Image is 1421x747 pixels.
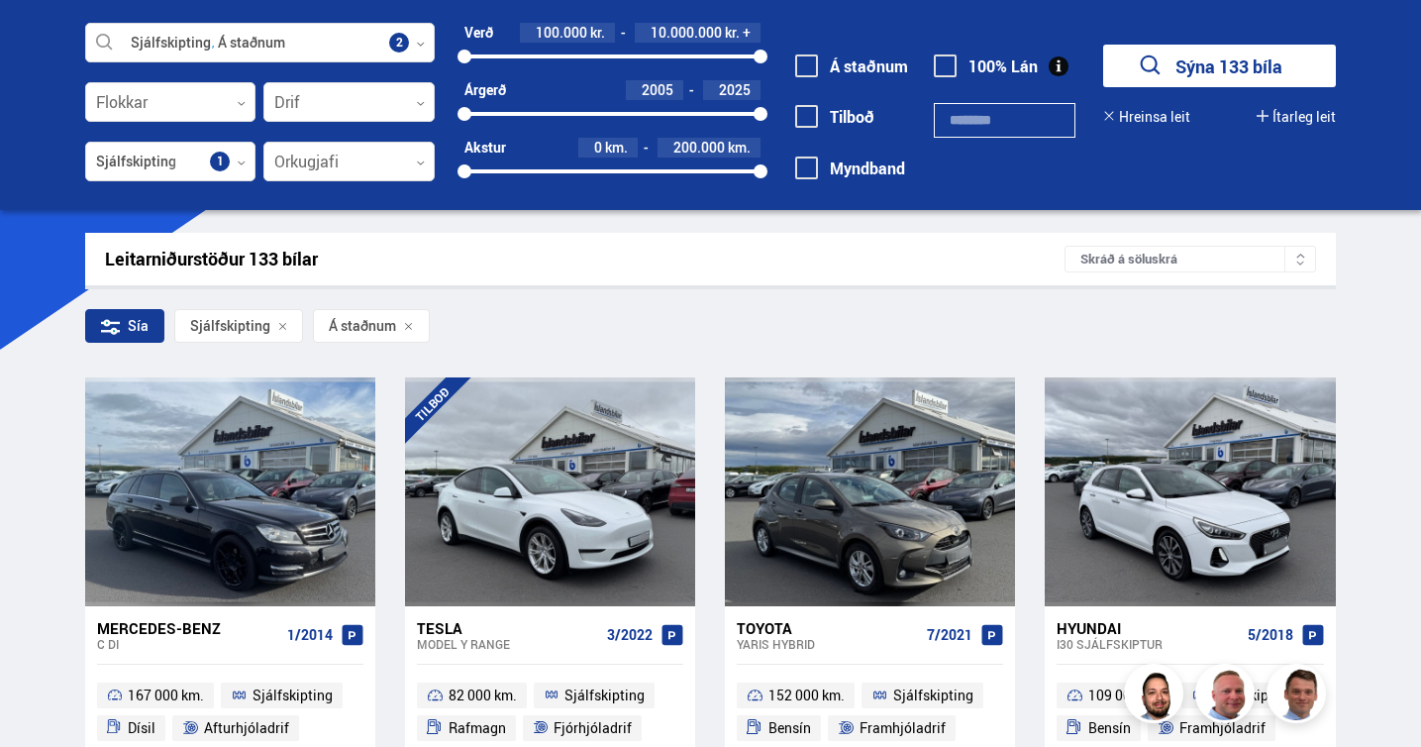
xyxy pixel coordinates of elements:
[1057,619,1239,637] div: Hyundai
[719,80,751,99] span: 2025
[554,716,632,740] span: Fjórhjóladrif
[105,249,1066,269] div: Leitarniðurstöður 133 bílar
[449,716,506,740] span: Rafmagn
[417,619,599,637] div: Tesla
[768,684,845,707] span: 152 000 km.
[1057,637,1239,651] div: i30 SJÁLFSKIPTUR
[795,108,874,126] label: Tilboð
[97,619,279,637] div: Mercedes-Benz
[1248,627,1293,643] span: 5/2018
[1198,667,1258,726] img: siFngHWaQ9KaOqBr.png
[673,138,725,157] span: 200.000
[893,684,973,707] span: Sjálfskipting
[927,627,972,643] span: 7/2021
[464,25,493,41] div: Verð
[128,684,204,707] span: 167 000 km.
[795,57,908,75] label: Á staðnum
[16,8,75,67] button: Opna LiveChat spjallviðmót
[564,684,645,707] span: Sjálfskipting
[1127,667,1186,726] img: nhp88E3Fdnt1Opn2.png
[536,23,587,42] span: 100.000
[737,619,919,637] div: Toyota
[1269,667,1329,726] img: FbJEzSuNWCJXmdc-.webp
[1179,716,1266,740] span: Framhjóladrif
[1103,109,1190,125] button: Hreinsa leit
[737,637,919,651] div: Yaris HYBRID
[329,318,396,334] span: Á staðnum
[651,23,722,42] span: 10.000.000
[204,716,289,740] span: Afturhjóladrif
[128,716,155,740] span: Dísil
[1257,109,1336,125] button: Ítarleg leit
[605,140,628,156] span: km.
[795,160,905,177] label: Myndband
[1088,684,1165,707] span: 109 000 km.
[860,716,946,740] span: Framhjóladrif
[1103,45,1336,87] button: Sýna 133 bíla
[590,25,605,41] span: kr.
[287,627,333,643] span: 1/2014
[85,309,164,343] div: Sía
[594,138,602,157] span: 0
[642,80,673,99] span: 2005
[607,627,653,643] span: 3/2022
[97,637,279,651] div: C DI
[464,140,506,156] div: Akstur
[464,82,506,98] div: Árgerð
[449,684,517,707] span: 82 000 km.
[728,140,751,156] span: km.
[1088,716,1131,740] span: Bensín
[743,25,751,41] span: +
[768,716,811,740] span: Bensín
[417,637,599,651] div: Model Y RANGE
[725,25,740,41] span: kr.
[934,57,1038,75] label: 100% Lán
[190,318,270,334] span: Sjálfskipting
[1065,246,1316,272] div: Skráð á söluskrá
[253,684,333,707] span: Sjálfskipting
